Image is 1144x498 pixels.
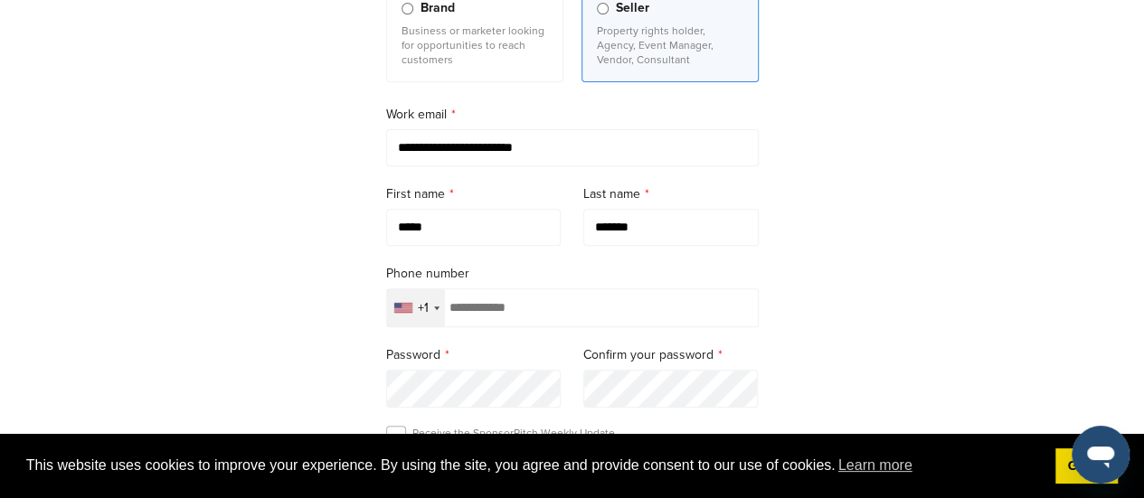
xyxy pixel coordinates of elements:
[597,23,743,67] p: Property rights holder, Agency, Event Manager, Vendor, Consultant
[386,264,759,284] label: Phone number
[597,3,609,14] input: Seller Property rights holder, Agency, Event Manager, Vendor, Consultant
[386,345,562,365] label: Password
[386,105,759,125] label: Work email
[583,345,759,365] label: Confirm your password
[1055,448,1118,484] a: dismiss cookie message
[386,184,562,204] label: First name
[836,452,915,479] a: learn more about cookies
[583,184,759,204] label: Last name
[26,452,1041,479] span: This website uses cookies to improve your experience. By using the site, you agree and provide co...
[418,302,429,315] div: +1
[402,3,413,14] input: Brand Business or marketer looking for opportunities to reach customers
[402,23,548,67] p: Business or marketer looking for opportunities to reach customers
[387,289,445,326] div: Selected country
[1072,426,1130,484] iframe: Button to launch messaging window
[412,426,615,440] p: Receive the SponsorPitch Weekly Update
